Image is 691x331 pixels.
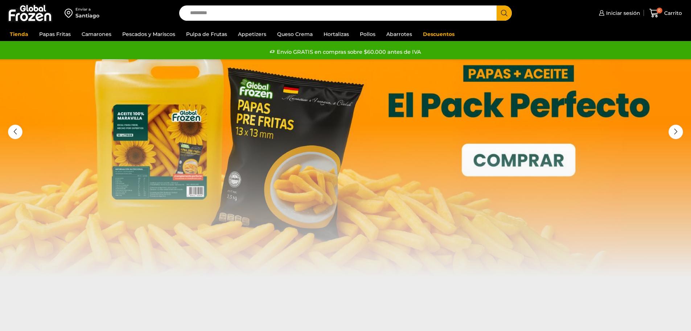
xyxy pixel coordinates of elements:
[75,12,99,19] div: Santiago
[320,27,353,41] a: Hortalizas
[234,27,270,41] a: Appetizers
[497,5,512,21] button: Search button
[662,9,682,17] span: Carrito
[6,27,32,41] a: Tienda
[119,27,179,41] a: Pescados y Mariscos
[356,27,379,41] a: Pollos
[419,27,458,41] a: Descuentos
[604,9,640,17] span: Iniciar sesión
[65,7,75,19] img: address-field-icon.svg
[273,27,316,41] a: Queso Crema
[182,27,231,41] a: Pulpa de Frutas
[383,27,416,41] a: Abarrotes
[597,6,640,20] a: Iniciar sesión
[36,27,74,41] a: Papas Fritas
[78,27,115,41] a: Camarones
[75,7,99,12] div: Enviar a
[647,5,684,22] a: 0 Carrito
[657,8,662,13] span: 0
